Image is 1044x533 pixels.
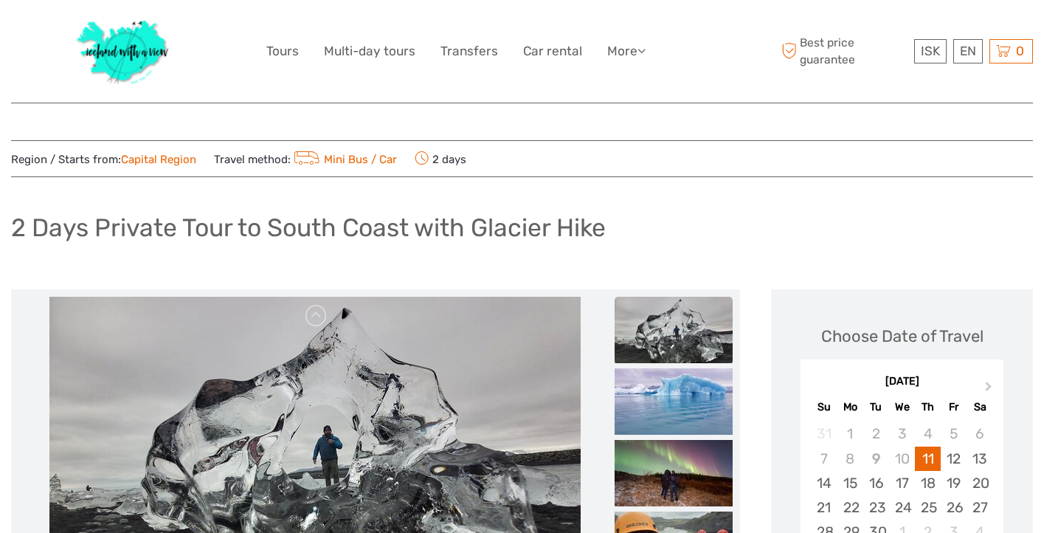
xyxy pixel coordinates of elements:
button: Next Month [978,378,1002,402]
img: b94aa41f47e740358de785d715d8f78f_slider_thumbnail.jpg [615,368,733,435]
span: ISK [921,44,940,58]
div: Not available Monday, September 8th, 2025 [837,447,863,471]
div: We [889,397,915,417]
div: Mo [837,397,863,417]
div: Choose Friday, September 26th, 2025 [941,495,967,520]
div: Choose Wednesday, September 24th, 2025 [889,495,915,520]
div: Th [915,397,941,417]
div: Sa [967,397,992,417]
a: Capital Region [121,153,196,166]
div: Not available Sunday, August 31st, 2025 [811,422,837,446]
div: Choose Sunday, September 21st, 2025 [811,495,837,520]
div: Tu [863,397,889,417]
div: Not available Wednesday, September 10th, 2025 [889,447,915,471]
span: Travel method: [214,148,397,169]
div: [DATE] [801,374,1003,390]
span: 2 days [415,148,466,169]
div: Choose Monday, September 22nd, 2025 [837,495,863,520]
div: Choose Thursday, September 18th, 2025 [915,471,941,495]
img: 1077-ca632067-b948-436b-9c7a-efe9894e108b_logo_big.jpg [69,11,177,92]
div: Choose Thursday, September 11th, 2025 [915,447,941,471]
div: EN [953,39,983,63]
div: Fr [941,397,967,417]
div: Choose Friday, September 19th, 2025 [941,471,967,495]
div: Not available Sunday, September 7th, 2025 [811,447,837,471]
span: Region / Starts from: [11,152,196,168]
a: Tours [266,41,299,62]
div: Not available Thursday, September 4th, 2025 [915,422,941,446]
img: 4216dc6c0e7640c690c8dd95d3325768_slider_thumbnail.jpg [615,297,733,363]
div: Not available Tuesday, September 2nd, 2025 [863,422,889,446]
div: Not available Wednesday, September 3rd, 2025 [889,422,915,446]
div: Choose Date of Travel [821,325,983,348]
div: Su [811,397,837,417]
a: Car rental [523,41,582,62]
div: Choose Wednesday, September 17th, 2025 [889,471,915,495]
div: Choose Saturday, September 27th, 2025 [967,495,992,520]
a: Multi-day tours [324,41,415,62]
a: More [607,41,646,62]
h1: 2 Days Private Tour to South Coast with Glacier Hike [11,213,606,243]
div: Not available Monday, September 1st, 2025 [837,422,863,446]
div: Choose Thursday, September 25th, 2025 [915,495,941,520]
div: Not available Tuesday, September 9th, 2025 [863,447,889,471]
div: Choose Saturday, September 13th, 2025 [967,447,992,471]
div: Not available Friday, September 5th, 2025 [941,422,967,446]
div: Choose Friday, September 12th, 2025 [941,447,967,471]
span: 0 [1014,44,1026,58]
img: d771205a4faa4ba5a1020498d897d8eb_slider_thumbnail.jpg [615,440,733,506]
div: Not available Saturday, September 6th, 2025 [967,422,992,446]
div: Choose Saturday, September 20th, 2025 [967,471,992,495]
div: Choose Tuesday, September 16th, 2025 [863,471,889,495]
span: Best price guarantee [778,35,910,67]
div: Choose Monday, September 15th, 2025 [837,471,863,495]
div: Choose Tuesday, September 23rd, 2025 [863,495,889,520]
a: Transfers [440,41,498,62]
a: Mini Bus / Car [291,153,397,166]
div: Choose Sunday, September 14th, 2025 [811,471,837,495]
